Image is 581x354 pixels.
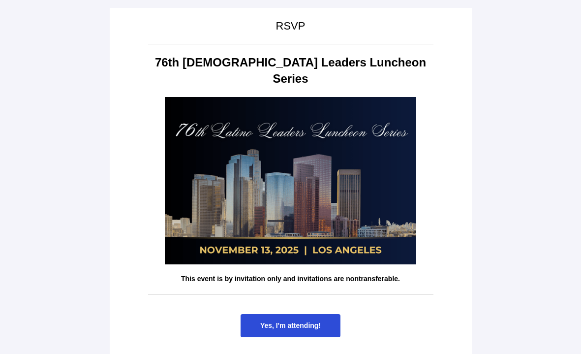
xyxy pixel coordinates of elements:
[155,56,426,86] strong: 76th [DEMOGRAPHIC_DATA] Leaders Luncheon Series
[241,314,340,337] a: Yes, I'm attending!
[181,275,400,283] strong: This event is by invitation only and invitations are nontransferable.
[260,322,321,329] span: Yes, I'm attending!
[276,20,306,32] span: RSVP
